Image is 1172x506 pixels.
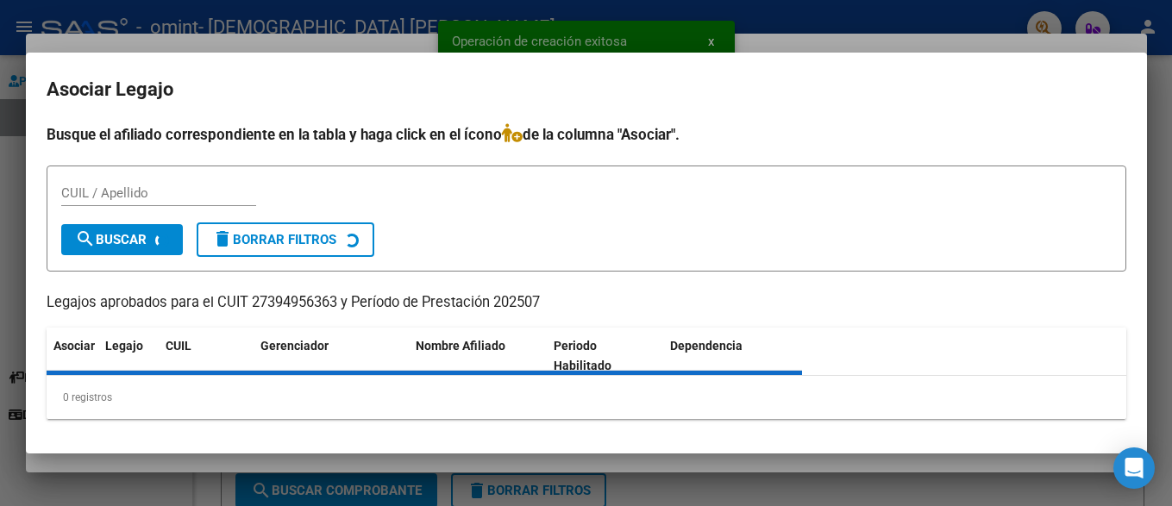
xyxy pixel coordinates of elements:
div: 0 registros [47,376,1126,419]
div: Open Intercom Messenger [1113,447,1155,489]
datatable-header-cell: Nombre Afiliado [409,328,548,384]
datatable-header-cell: Periodo Habilitado [547,328,663,384]
span: Periodo Habilitado [554,339,611,372]
span: Nombre Afiliado [416,339,505,353]
h4: Busque el afiliado correspondiente en la tabla y haga click en el ícono de la columna "Asociar". [47,123,1126,146]
datatable-header-cell: Legajo [98,328,159,384]
span: Asociar [53,339,95,353]
datatable-header-cell: Asociar [47,328,98,384]
span: Buscar [75,232,147,247]
p: Legajos aprobados para el CUIT 27394956363 y Período de Prestación 202507 [47,292,1126,314]
datatable-header-cell: Gerenciador [254,328,409,384]
h2: Asociar Legajo [47,73,1126,106]
span: CUIL [166,339,191,353]
mat-icon: delete [212,228,233,249]
span: Dependencia [670,339,743,353]
datatable-header-cell: Dependencia [663,328,802,384]
mat-icon: search [75,228,96,249]
span: Legajo [105,339,143,353]
datatable-header-cell: CUIL [159,328,254,384]
span: Borrar Filtros [212,232,336,247]
span: Gerenciador [260,339,329,353]
button: Borrar Filtros [197,222,374,257]
button: Buscar [61,224,183,255]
